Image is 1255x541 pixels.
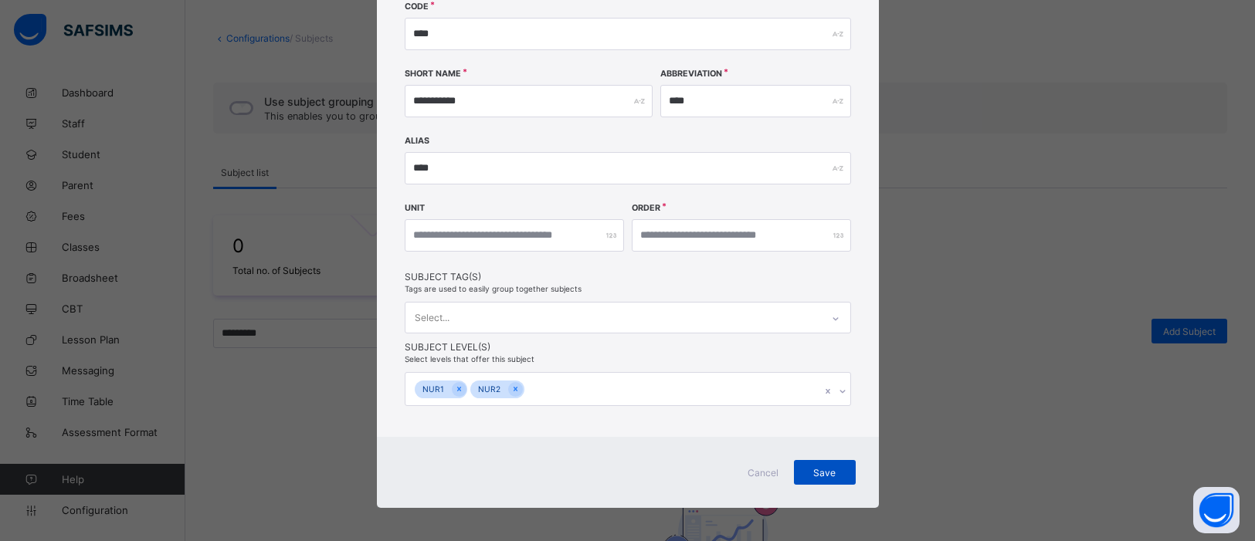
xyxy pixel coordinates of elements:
span: Save [806,467,844,478]
span: Tags are used to easily group together subjects [405,284,582,293]
label: Alias [405,136,429,146]
div: NUR2 [470,380,508,398]
span: Subject Level(s) [405,341,851,353]
span: Cancel [745,467,782,478]
label: Code [405,2,429,12]
div: Select... [415,303,449,333]
button: Open asap [1193,487,1240,533]
span: Select levels that offer this subject [405,354,534,363]
label: Abbreviation [660,69,722,79]
div: NUR1 [415,380,452,398]
label: Unit [405,203,425,213]
label: Order [632,203,660,213]
label: Short Name [405,69,461,79]
span: Subject Tag(s) [405,271,851,282]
